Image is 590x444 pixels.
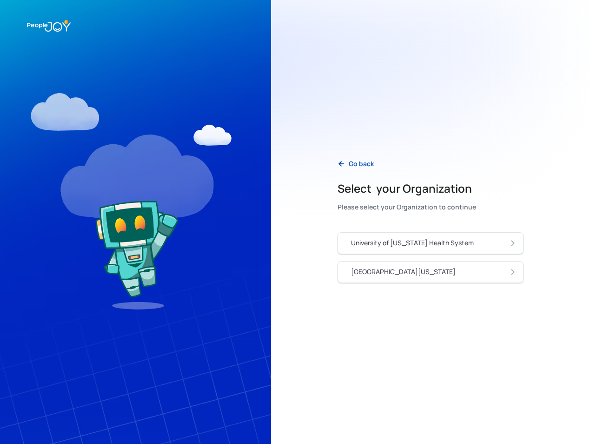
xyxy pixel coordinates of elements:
[351,267,456,276] div: [GEOGRAPHIC_DATA][US_STATE]
[338,261,524,283] a: [GEOGRAPHIC_DATA][US_STATE]
[338,181,476,196] h2: Select your Organization
[338,232,524,254] a: University of [US_STATE] Health System
[349,159,374,168] div: Go back
[330,155,381,174] a: Go back
[338,201,476,214] div: Please select your Organization to continue
[351,238,474,248] div: University of [US_STATE] Health System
